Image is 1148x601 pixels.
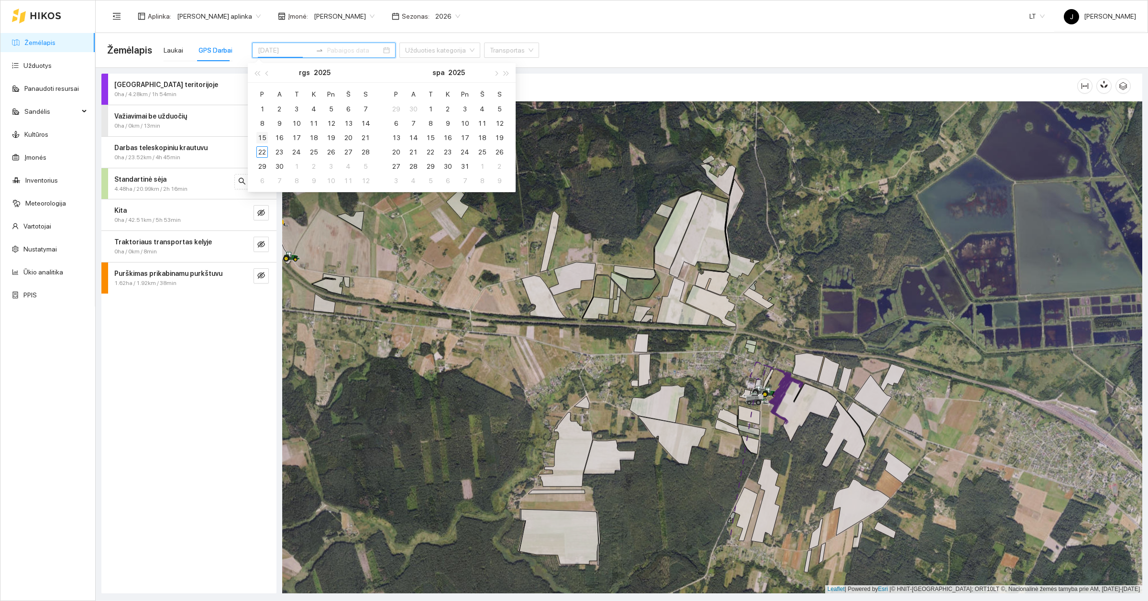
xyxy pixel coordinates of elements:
div: 12 [360,175,371,186]
th: Š [340,87,357,102]
td: 2025-10-03 [322,159,340,174]
div: Kita0ha / 42.51km / 5h 53mineye-invisible [101,199,276,230]
span: 4.48ha / 20.99km / 2h 16min [114,185,188,194]
a: Esri [878,586,888,592]
td: 2025-10-10 [322,174,340,188]
td: 2025-09-04 [305,102,322,116]
td: 2025-09-15 [254,131,271,145]
strong: Važiavimai be užduočių [114,112,187,120]
th: P [387,87,405,102]
button: column-width [1077,78,1093,94]
div: 26 [325,146,337,158]
div: 5 [494,103,505,115]
strong: Purškimas prikabinamu purkštuvu [114,270,222,277]
button: 2025 [448,63,465,82]
td: 2025-09-30 [271,159,288,174]
div: 10 [291,118,302,129]
span: Įmonė : [288,11,308,22]
span: 0ha / 42.51km / 5h 53min [114,216,181,225]
td: 2025-10-12 [357,174,374,188]
td: 2025-09-24 [288,145,305,159]
td: 2025-10-25 [474,145,491,159]
input: Pabaigos data [327,45,381,55]
a: Žemėlapis [24,39,55,46]
td: 2025-10-19 [491,131,508,145]
td: 2025-09-09 [271,116,288,131]
td: 2025-10-08 [288,174,305,188]
div: 9 [442,118,453,129]
td: 2025-09-27 [340,145,357,159]
td: 2025-10-04 [474,102,491,116]
div: 6 [256,175,268,186]
div: 14 [360,118,371,129]
div: 25 [308,146,320,158]
td: 2025-10-05 [491,102,508,116]
div: 3 [291,103,302,115]
td: 2025-09-25 [305,145,322,159]
td: 2025-11-02 [491,159,508,174]
th: S [357,87,374,102]
th: Pn [456,87,474,102]
td: 2025-10-30 [439,159,456,174]
div: 5 [325,103,337,115]
div: 19 [325,132,337,143]
div: 13 [390,132,402,143]
span: [PERSON_NAME] [1064,12,1136,20]
div: 29 [425,161,436,172]
td: 2025-10-26 [491,145,508,159]
td: 2025-09-01 [254,102,271,116]
a: Inventorius [25,176,58,184]
div: 2 [494,161,505,172]
span: 0ha / 4.28km / 1h 54min [114,90,177,99]
span: 0ha / 0km / 13min [114,121,160,131]
td: 2025-11-01 [474,159,491,174]
a: Kultūros [24,131,48,138]
td: 2025-09-12 [322,116,340,131]
td: 2025-09-02 [271,102,288,116]
strong: [GEOGRAPHIC_DATA] teritorijoje [114,81,218,88]
td: 2025-10-02 [305,159,322,174]
td: 2025-10-02 [439,102,456,116]
div: 3 [325,161,337,172]
div: 23 [274,146,285,158]
div: 14 [408,132,419,143]
span: 2026 [435,9,460,23]
div: GPS Darbai [199,45,232,55]
td: 2025-09-20 [340,131,357,145]
div: 8 [256,118,268,129]
div: 3 [390,175,402,186]
span: J [1070,9,1073,24]
span: 1.62ha / 1.92km / 38min [114,279,177,288]
td: 2025-10-13 [387,131,405,145]
span: Aplinka : [148,11,171,22]
td: 2025-10-09 [439,116,456,131]
td: 2025-11-05 [422,174,439,188]
input: Pradžios data [258,45,312,55]
strong: Traktoriaus transportas kelyje [114,238,212,246]
span: eye-invisible [257,209,265,218]
div: 31 [459,161,471,172]
div: 24 [291,146,302,158]
td: 2025-09-28 [357,145,374,159]
div: 16 [274,132,285,143]
td: 2025-10-23 [439,145,456,159]
div: 12 [494,118,505,129]
div: 1 [425,103,436,115]
div: 11 [308,118,320,129]
a: Leaflet [828,586,845,592]
div: 21 [408,146,419,158]
div: Darbas teleskopiniu krautuvu0ha / 23.52km / 4h 45mineye-invisible [101,137,276,168]
span: eye-invisible [257,272,265,281]
td: 2025-09-13 [340,116,357,131]
td: 2025-09-29 [254,159,271,174]
td: 2025-10-11 [474,116,491,131]
div: 27 [390,161,402,172]
td: 2025-10-09 [305,174,322,188]
div: 1 [476,161,488,172]
th: A [405,87,422,102]
button: rgs [299,63,310,82]
div: 30 [442,161,453,172]
td: 2025-10-11 [340,174,357,188]
div: 7 [408,118,419,129]
div: 7 [360,103,371,115]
